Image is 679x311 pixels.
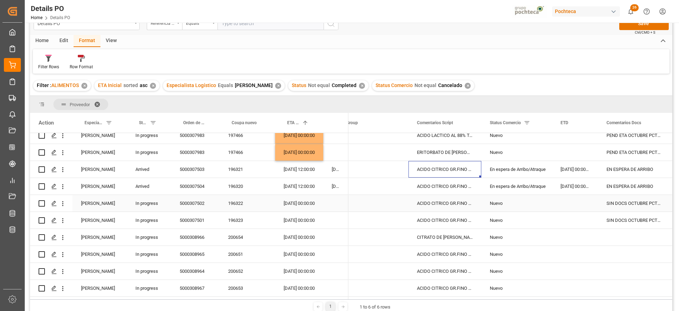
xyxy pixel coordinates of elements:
div: En espera de Arribo/Atraque [490,178,544,195]
div: 5000308967 [171,280,220,296]
div: View [100,35,122,47]
div: [PERSON_NAME] [72,161,127,178]
div: [DATE] 00:00:00 [275,263,323,280]
div: ✕ [150,83,156,89]
div: PEND ETA OCTUBRE PCT3217 [598,144,670,161]
div: Home [30,35,54,47]
div: 5000307983 [171,127,220,144]
div: 196323 [220,212,275,229]
div: 5000308964 [171,263,220,280]
div: [PERSON_NAME] [72,246,127,263]
div: En espera de Arribo/Atraque [490,161,544,178]
div: Nuevo [490,127,544,144]
div: ✕ [81,83,87,89]
div: EN ESPERA DE ARRIBO [598,178,670,195]
span: ETA Inicial [287,120,299,125]
span: Equals [218,82,233,88]
button: show 26 new notifications [623,4,639,19]
div: ✕ [465,83,471,89]
span: Filter : [37,82,51,88]
span: Cancelado [438,82,462,88]
div: CITRATO DE [PERSON_NAME] S-25 KG IMP (65502 [408,229,481,246]
button: search button [324,17,338,30]
div: 200651 [220,246,275,263]
div: [PERSON_NAME] [72,127,127,144]
div: ACIDO CITRICO GR.FINO RZBC SACOS 25 KG ( [408,263,481,280]
div: SIN DOCS OCTUBRE PCT3192 [598,212,670,229]
div: 200654 [220,229,275,246]
div: [PERSON_NAME] [72,178,127,195]
span: Status [292,82,306,88]
div: Nuevo [490,229,544,246]
span: Ctrl/CMD + S [635,30,655,35]
div: Action [39,120,54,126]
span: Comentarios Docs [607,120,641,125]
span: Status Comercio [376,82,413,88]
div: Arrived [127,178,171,195]
div: 5000307504 [171,178,220,195]
div: Nuevo [490,212,544,229]
span: sorted [123,82,138,88]
div: In progress [127,280,171,296]
div: In progress [127,127,171,144]
a: Home [31,15,42,20]
div: 196321 [220,161,275,178]
div: ✕ [359,83,365,89]
span: Especialista Logístico [85,120,103,125]
span: ALIMENTOS [51,82,79,88]
div: [DATE] 00:00:00 [275,212,323,229]
div: [PERSON_NAME] [72,280,127,296]
button: open menu [182,17,217,30]
div: Nuevo [490,144,544,161]
div: Filter Rows [38,64,59,70]
button: Pochteca [552,5,623,18]
span: ETD [561,120,568,125]
div: 200652 [220,263,275,280]
div: Nuevo [490,263,544,280]
div: [DATE] 12:00:00 [275,178,323,195]
div: [PERSON_NAME] [72,263,127,280]
div: In progress [127,212,171,229]
span: ETA Inicial [98,82,122,88]
div: 196320 [220,178,275,195]
div: 1 [326,302,335,311]
div: ACIDO CITRICO GR.FINO RZBC SACOS 25 KG ( [408,178,481,195]
span: 26 [630,4,639,11]
div: Press SPACE to select this row. [30,212,348,229]
div: Row Format [70,64,93,70]
span: Especialista Logístico [167,82,216,88]
div: [DATE] 00:00:00 [552,161,598,178]
div: [DATE] 00:00:00 [275,246,323,263]
input: Type to search [217,17,324,30]
button: open menu [34,17,140,30]
span: Completed [332,82,356,88]
div: [PERSON_NAME] [72,195,127,212]
span: Orden de Compra nuevo [183,120,205,125]
div: 5000308965 [171,246,220,263]
span: Proveedor [70,102,90,107]
div: Press SPACE to select this row. [30,144,348,161]
div: EN ESPERA DE ARRIBO [598,161,670,178]
div: ACIDO CITRICO GR.FINO RZBC SACOS 25 KG ( [408,195,481,212]
div: Press SPACE to select this row. [30,229,348,246]
span: Status Comercio [490,120,521,125]
div: PEND ETA OCTUBRE PCT3217 [598,127,670,144]
div: ACIDO CITRICO GR.FINO RZBC SACOS 25 KG ( [408,212,481,229]
div: 5000307502 [171,195,220,212]
button: Help Center [639,4,655,19]
div: ACIDO LACTICO AL 88% TAM 250 KG IMP( [408,127,481,144]
span: Comentarios Script [417,120,453,125]
div: Press SPACE to select this row. [30,246,348,263]
div: [DATE] 00:00:00 [275,195,323,212]
img: pochtecaImg.jpg_1689854062.jpg [512,5,547,18]
div: Press SPACE to select this row. [30,161,348,178]
div: Edit [54,35,74,47]
button: open menu [147,17,182,30]
div: 1 to 6 of 6 rows [360,304,390,311]
div: In progress [127,263,171,280]
div: Press SPACE to select this row. [30,178,348,195]
div: ACIDO CITRICO GR.FINO RZBC SACOS 25 KG ( [408,280,481,296]
div: 200653 [220,280,275,296]
div: [PERSON_NAME] [72,212,127,229]
div: Nuevo [490,280,544,296]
